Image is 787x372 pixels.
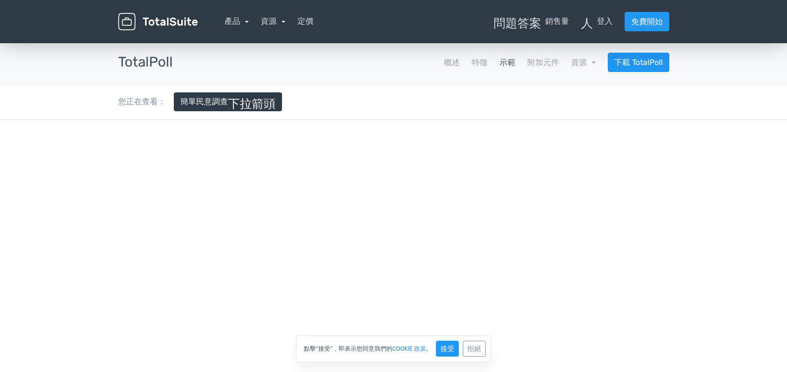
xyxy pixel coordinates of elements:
button: 拒絕 [463,341,486,357]
a: 資源 [571,58,596,67]
font: 資源 [571,58,587,67]
a: 定價 [297,15,313,27]
font: 。 [426,345,432,352]
font: 附加元件 [527,58,559,67]
a: 問題答案銷售量 [494,15,569,27]
font: 免費開始 [631,17,663,26]
font: 概述 [444,58,460,67]
a: 概述 [444,57,460,69]
font: TotalPoll [118,54,173,70]
a: 下載 TotalPoll [608,53,669,72]
a: 資源 [261,16,286,26]
font: 產品 [224,16,240,26]
a: 示範 [500,57,515,69]
font: 定價 [297,16,313,26]
a: 簡單民意調查 下拉箭頭 [174,92,282,111]
font: Cookie 政策 [392,345,426,352]
a: 特徵 [472,57,488,69]
a: 產品 [224,16,249,26]
font: 下載 TotalPoll [614,58,663,67]
a: 免費開始 [625,12,669,31]
font: 銷售量 [545,16,569,26]
a: 人登入 [581,15,613,27]
font: 問題答案 [494,15,541,27]
a: 附加元件 [527,57,559,69]
img: WordPress 的 TotalSuite [118,13,198,30]
font: 下拉箭頭 [228,96,276,108]
font: 特徵 [472,58,488,67]
font: 簡單民意調查 [180,97,228,106]
font: 拒絕 [467,345,481,353]
font: 點擊“接受”，即表示您同意我們的 [304,345,392,352]
font: 示範 [500,58,515,67]
button: 接受 [436,341,459,357]
font: 資源 [261,16,277,26]
font: 登入 [597,16,613,26]
font: 您正在查看： [118,97,166,106]
a: Cookie 政策 [392,346,426,352]
font: 人 [581,15,593,27]
font: 接受 [440,345,454,353]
